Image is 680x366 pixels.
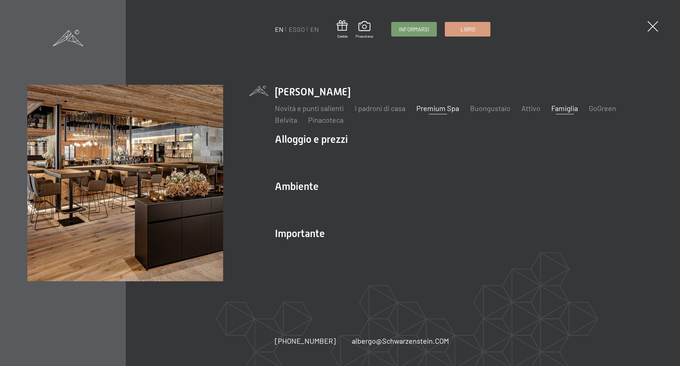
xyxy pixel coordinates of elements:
span: Libro [461,26,475,33]
a: albergo@Schwarzenstein.COM [352,336,449,346]
span: Pinacoteca [355,34,373,39]
font: Schwarzenstein. [382,336,435,345]
a: Pinacoteca [355,21,373,39]
span: Informarsi [399,26,429,33]
a: Buongustaio [470,104,510,113]
a: Belvita [275,115,297,124]
a: Informarsi [392,22,436,36]
a: Cedola [337,20,347,39]
a: I padroni di casa [355,104,405,113]
span: Cedola [337,34,347,39]
a: Famiglia [551,104,578,113]
a: EN [275,25,283,33]
a: EN [310,25,319,33]
a: Novità e punti salienti [275,104,344,113]
font: COM [435,336,449,345]
a: GoGreen [589,104,616,113]
img: Ein Wellness-Urlaub in Südtirol – 7.700 m² Spa, 10 Saunen [27,85,223,281]
a: [PHONE_NUMBER] [275,336,336,346]
font: albergo@ [352,336,382,345]
a: Attivo [521,104,540,113]
a: ESSO [289,25,305,33]
span: [PHONE_NUMBER] [275,336,336,345]
a: Pinacoteca [308,115,343,124]
a: Premium Spa [416,104,459,113]
a: Libro [445,22,490,36]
